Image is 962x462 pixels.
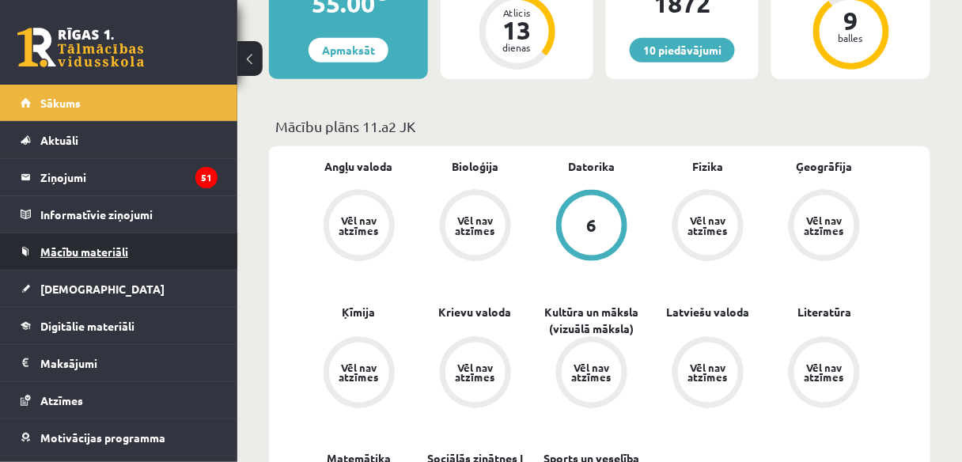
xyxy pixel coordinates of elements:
[40,430,165,445] span: Motivācijas programma
[494,8,541,17] div: Atlicis
[452,158,498,175] a: Bioloģija
[21,345,218,381] a: Maksājumi
[21,419,218,456] a: Motivācijas programma
[337,215,381,236] div: Vēl nav atzīmes
[828,33,875,43] div: balles
[586,217,597,234] div: 6
[40,196,218,233] legend: Informatīvie ziņojumi
[337,362,381,383] div: Vēl nav atzīmes
[650,337,767,411] a: Vēl nav atzīmes
[439,304,512,320] a: Krievu valoda
[797,158,853,175] a: Ģeogrāfija
[767,190,883,264] a: Vēl nav atzīmes
[195,167,218,188] i: 51
[802,215,846,236] div: Vēl nav atzīmes
[343,304,376,320] a: Ķīmija
[568,158,615,175] a: Datorika
[21,271,218,307] a: [DEMOGRAPHIC_DATA]
[309,38,388,62] a: Apmaksāt
[686,215,730,236] div: Vēl nav atzīmes
[40,159,218,195] legend: Ziņojumi
[533,337,650,411] a: Vēl nav atzīmes
[325,158,393,175] a: Angļu valoda
[275,116,924,137] p: Mācību plāns 11.a2 JK
[40,244,128,259] span: Mācību materiāli
[40,133,78,147] span: Aktuāli
[301,337,417,411] a: Vēl nav atzīmes
[417,190,533,264] a: Vēl nav atzīmes
[767,337,883,411] a: Vēl nav atzīmes
[21,382,218,418] a: Atzīmes
[21,85,218,121] a: Sākums
[40,345,218,381] legend: Maksājumi
[828,8,875,33] div: 9
[667,304,750,320] a: Latviešu valoda
[802,362,846,383] div: Vēl nav atzīmes
[533,190,650,264] a: 6
[40,282,165,296] span: [DEMOGRAPHIC_DATA]
[417,337,533,411] a: Vēl nav atzīmes
[494,43,541,52] div: dienas
[494,17,541,43] div: 13
[686,362,730,383] div: Vēl nav atzīmes
[21,196,218,233] a: Informatīvie ziņojumi
[797,304,851,320] a: Literatūra
[533,304,650,337] a: Kultūra un māksla (vizuālā māksla)
[21,233,218,270] a: Mācību materiāli
[453,362,498,383] div: Vēl nav atzīmes
[453,215,498,236] div: Vēl nav atzīmes
[21,308,218,344] a: Digitālie materiāli
[40,319,134,333] span: Digitālie materiāli
[650,190,767,264] a: Vēl nav atzīmes
[630,38,735,62] a: 10 piedāvājumi
[693,158,724,175] a: Fizika
[17,28,144,67] a: Rīgas 1. Tālmācības vidusskola
[301,190,417,264] a: Vēl nav atzīmes
[21,122,218,158] a: Aktuāli
[570,362,614,383] div: Vēl nav atzīmes
[40,393,83,407] span: Atzīmes
[21,159,218,195] a: Ziņojumi51
[40,96,81,110] span: Sākums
